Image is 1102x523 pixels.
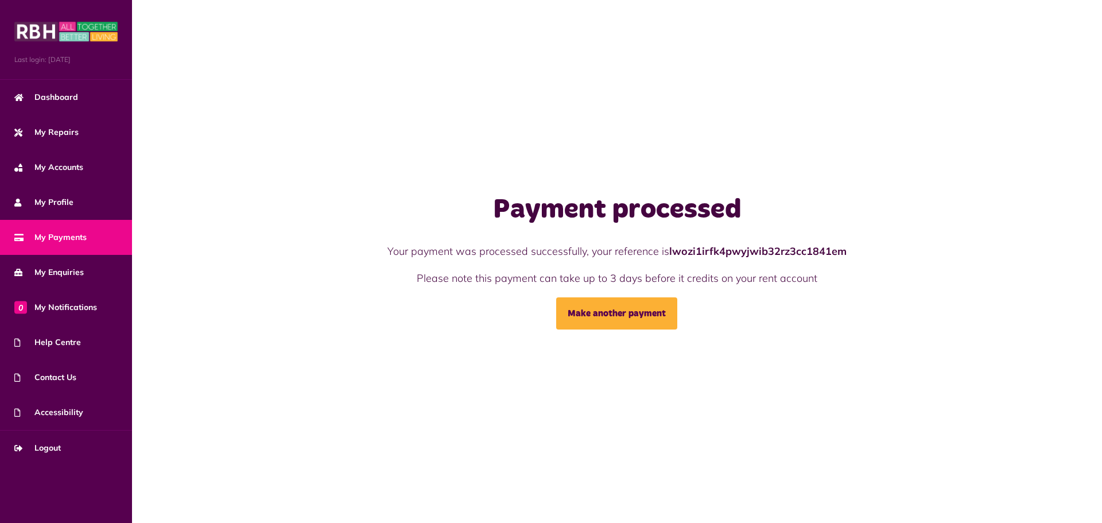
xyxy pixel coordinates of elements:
span: 0 [14,301,27,313]
span: My Notifications [14,301,97,313]
span: Contact Us [14,371,76,383]
p: Please note this payment can take up to 3 days before it credits on your rent account [295,270,939,286]
span: Help Centre [14,336,81,348]
span: My Profile [14,196,73,208]
span: Last login: [DATE] [14,55,118,65]
span: My Accounts [14,161,83,173]
span: Dashboard [14,91,78,103]
a: Make another payment [556,297,677,330]
h1: Payment processed [295,193,939,227]
strong: lwozi1irfk4pwyjwib32rz3cc1841em [669,245,847,258]
span: Accessibility [14,406,83,419]
span: Logout [14,442,61,454]
span: My Enquiries [14,266,84,278]
img: MyRBH [14,20,118,43]
span: My Repairs [14,126,79,138]
span: My Payments [14,231,87,243]
p: Your payment was processed successfully, your reference is [295,243,939,259]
